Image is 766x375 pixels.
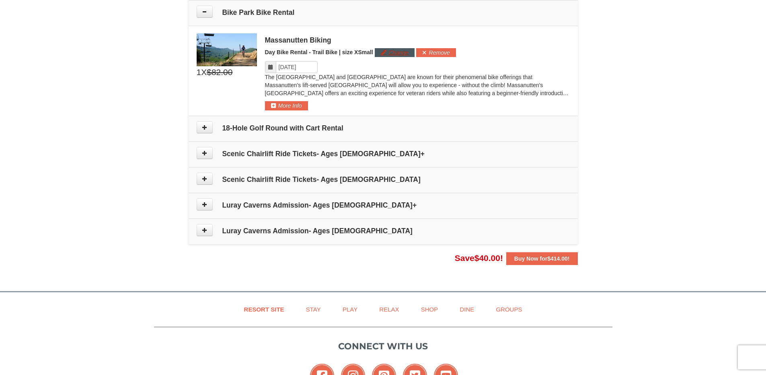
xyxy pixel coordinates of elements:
img: 6619923-15-103d8a09.jpg [197,33,257,66]
span: $40.00 [474,253,500,263]
span: X [201,66,207,78]
p: The [GEOGRAPHIC_DATA] and [GEOGRAPHIC_DATA] are known for their phenomenal bike offerings that Ma... [265,73,570,97]
h4: 18-Hole Golf Round with Cart Rental [197,124,570,132]
button: More Info [265,101,308,110]
span: Day Bike Rental - Trail Bike | size XSmall [265,49,373,55]
a: Relax [369,300,409,318]
a: Shop [411,300,448,318]
span: 1 [197,66,201,78]
h4: Luray Caverns Admission- Ages [DEMOGRAPHIC_DATA] [197,227,570,235]
p: Connect with us [154,340,612,353]
button: Remove [416,48,456,57]
h4: Scenic Chairlift Ride Tickets- Ages [DEMOGRAPHIC_DATA] [197,175,570,183]
div: Massanutten Biking [265,36,570,44]
a: Resort Site [234,300,294,318]
span: $414.00 [547,255,568,262]
span: Save ! [455,253,503,263]
a: Dine [450,300,484,318]
button: Buy Now for$414.00! [506,252,578,265]
a: Groups [486,300,532,318]
span: $82.00 [207,66,232,78]
h4: Luray Caverns Admission- Ages [DEMOGRAPHIC_DATA]+ [197,201,570,209]
a: Stay [296,300,331,318]
h4: Bike Park Bike Rental [197,8,570,16]
a: Play [333,300,368,318]
strong: Buy Now for ! [514,255,570,262]
h4: Scenic Chairlift Ride Tickets- Ages [DEMOGRAPHIC_DATA]+ [197,150,570,158]
button: Change [375,48,415,57]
